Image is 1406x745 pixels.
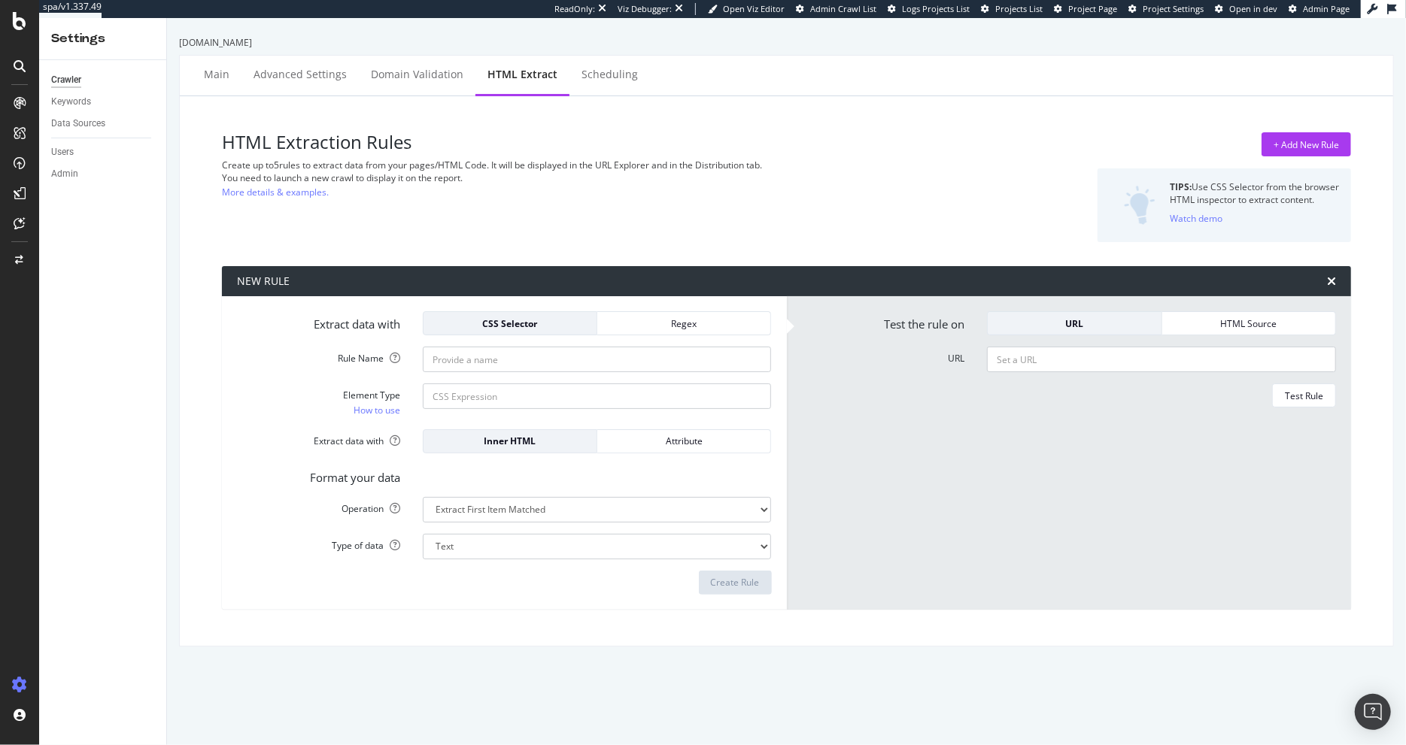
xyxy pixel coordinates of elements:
[1124,186,1155,225] img: DZQOUYU0WpgAAAAASUVORK5CYII=
[237,274,290,289] div: NEW RULE
[423,347,772,372] input: Provide a name
[554,3,595,15] div: ReadOnly:
[371,67,463,82] div: Domain Validation
[51,94,91,110] div: Keywords
[222,159,967,171] div: Create up to 5 rules to extract data from your pages/HTML Code. It will be displayed in the URL E...
[618,3,672,15] div: Viz Debugger:
[597,429,771,453] button: Attribute
[723,3,785,14] span: Open Viz Editor
[226,497,411,515] label: Operation
[51,144,74,160] div: Users
[1229,3,1277,14] span: Open in dev
[226,347,411,365] label: Rule Name
[51,166,156,182] a: Admin
[1327,275,1336,287] div: times
[810,3,876,14] span: Admin Crawl List
[1174,317,1323,330] div: HTML Source
[222,132,967,152] h3: HTML Extraction Rules
[423,383,772,409] input: CSS Expression
[711,576,760,589] div: Create Rule
[51,116,156,132] a: Data Sources
[699,571,772,595] button: Create Rule
[51,94,156,110] a: Keywords
[423,429,597,453] button: Inner HTML
[987,347,1336,372] input: Set a URL
[51,72,156,88] a: Crawler
[226,311,411,332] label: Extract data with
[1143,3,1204,14] span: Project Settings
[888,3,970,15] a: Logs Projects List
[226,534,411,552] label: Type of data
[1054,3,1117,15] a: Project Page
[254,67,347,82] div: Advanced Settings
[1262,132,1351,156] button: + Add New Rule
[708,3,785,15] a: Open Viz Editor
[1170,206,1222,230] button: Watch demo
[51,116,105,132] div: Data Sources
[796,3,876,15] a: Admin Crawl List
[222,184,329,200] a: More details & examples.
[597,311,771,335] button: Regex
[1068,3,1117,14] span: Project Page
[436,317,585,330] div: CSS Selector
[1215,3,1277,15] a: Open in dev
[1274,138,1339,151] div: + Add New Rule
[1128,3,1204,15] a: Project Settings
[226,465,411,486] label: Format your data
[1285,389,1323,402] div: Test Rule
[995,3,1043,14] span: Projects List
[222,171,967,184] div: You need to launch a new crawl to display it on the report.
[1000,317,1149,330] div: URL
[423,311,597,335] button: CSS Selector
[902,3,970,14] span: Logs Projects List
[1170,180,1339,193] div: Use CSS Selector from the browser
[226,429,411,447] label: Extract data with
[791,347,976,365] label: URL
[51,144,156,160] a: Users
[1170,180,1192,193] strong: TIPS:
[1162,311,1336,335] button: HTML Source
[1272,383,1336,407] button: Test Rule
[609,435,758,447] div: Attribute
[436,435,585,447] div: Inner HTML
[1170,212,1222,225] div: Watch demo
[582,67,638,82] div: Scheduling
[237,389,400,401] div: Element Type
[51,30,154,47] div: Settings
[354,402,400,418] a: How to use
[1170,193,1339,206] div: HTML inspector to extract content.
[204,67,229,82] div: Main
[1355,694,1391,730] div: Open Intercom Messenger
[51,72,81,88] div: Crawler
[609,317,758,330] div: Regex
[981,3,1043,15] a: Projects List
[791,311,976,332] label: Test the rule on
[1289,3,1350,15] a: Admin Page
[487,67,557,82] div: HTML Extract
[179,36,1394,49] div: [DOMAIN_NAME]
[987,311,1162,335] button: URL
[51,166,78,182] div: Admin
[1303,3,1350,14] span: Admin Page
